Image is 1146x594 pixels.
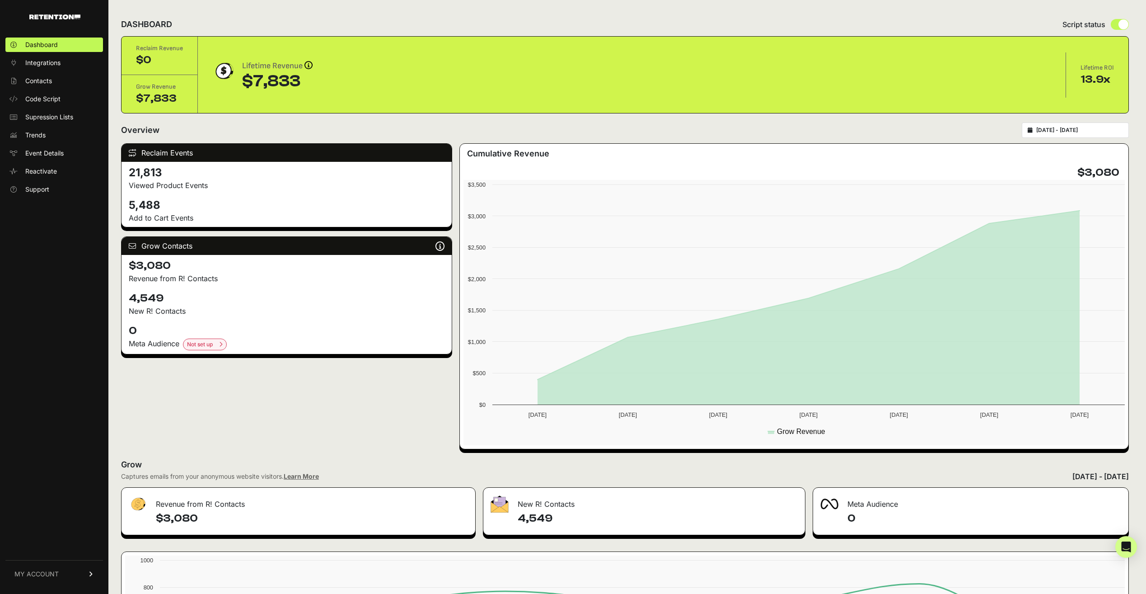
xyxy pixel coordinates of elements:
[129,324,444,338] h4: 0
[5,182,103,197] a: Support
[5,74,103,88] a: Contacts
[122,488,475,515] div: Revenue from R! Contacts
[1072,471,1129,482] div: [DATE] - [DATE]
[25,40,58,49] span: Dashboard
[25,113,73,122] span: Supression Lists
[980,411,998,418] text: [DATE]
[619,411,637,418] text: [DATE]
[121,124,159,137] h2: Overview
[479,401,486,408] text: $0
[467,147,549,160] h3: Cumulative Revenue
[156,511,468,526] h4: $3,080
[483,488,805,515] div: New R! Contacts
[813,488,1128,515] div: Meta Audience
[129,338,444,350] div: Meta Audience
[129,180,444,191] p: Viewed Product Events
[847,511,1121,526] h4: 0
[129,198,444,212] h4: 5,488
[5,110,103,124] a: Supression Lists
[5,560,103,588] a: MY ACCOUNT
[136,53,183,67] div: $0
[5,146,103,160] a: Event Details
[122,144,452,162] div: Reclaim Events
[136,44,183,53] div: Reclaim Revenue
[820,499,838,509] img: fa-meta-2f981b61bb99beabf952f7030308934f19ce035c18b003e963880cc3fabeebb7.png
[129,306,444,316] p: New R! Contacts
[518,511,798,526] h4: 4,549
[136,82,183,91] div: Grow Revenue
[25,131,46,140] span: Trends
[212,60,235,82] img: dollar-coin-05c43ed7efb7bc0c12610022525b4bbbb207c7efeef5aecc26f025e68dcafac9.png
[1081,72,1114,87] div: 13.9x
[468,339,486,345] text: $1,000
[491,495,509,513] img: fa-envelope-19ae18322b30453b285274b1b8af3d052b27d846a4fbe8435d1a52b978f639a2.png
[129,291,444,306] h4: 4,549
[5,92,103,106] a: Code Script
[1115,536,1137,558] div: Open Intercom Messenger
[122,237,452,255] div: Grow Contacts
[5,128,103,142] a: Trends
[242,72,313,90] div: $7,833
[5,164,103,179] a: Reactivate
[121,458,1129,471] h2: Grow
[284,472,319,480] a: Learn More
[800,411,818,418] text: [DATE]
[5,38,103,52] a: Dashboard
[121,18,172,31] h2: DASHBOARD
[468,276,486,283] text: $2,000
[5,56,103,70] a: Integrations
[25,58,61,67] span: Integrations
[25,94,61,104] span: Code Script
[129,495,147,513] img: fa-dollar-13500eef13a19c4ab2b9ed9ad552e47b0d9fc28b02b83b90ba0e00f96d6372e9.png
[473,370,486,377] text: $500
[129,212,444,223] p: Add to Cart Events
[129,259,444,273] h4: $3,080
[1081,63,1114,72] div: Lifetime ROI
[468,244,486,251] text: $2,500
[1077,165,1119,180] h4: $3,080
[468,213,486,220] text: $3,000
[129,273,444,284] p: Revenue from R! Contacts
[136,91,183,106] div: $7,833
[468,307,486,314] text: $1,500
[890,411,908,418] text: [DATE]
[25,76,52,85] span: Contacts
[25,167,57,176] span: Reactivate
[25,149,64,158] span: Event Details
[29,14,80,19] img: Retention.com
[25,185,49,194] span: Support
[777,428,825,435] text: Grow Revenue
[1062,19,1105,30] span: Script status
[140,557,153,564] text: 1000
[1071,411,1089,418] text: [DATE]
[468,181,486,188] text: $3,500
[144,584,153,591] text: 800
[121,472,319,481] div: Captures emails from your anonymous website visitors.
[709,411,727,418] text: [DATE]
[529,411,547,418] text: [DATE]
[129,165,444,180] h4: 21,813
[242,60,313,72] div: Lifetime Revenue
[14,570,59,579] span: MY ACCOUNT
